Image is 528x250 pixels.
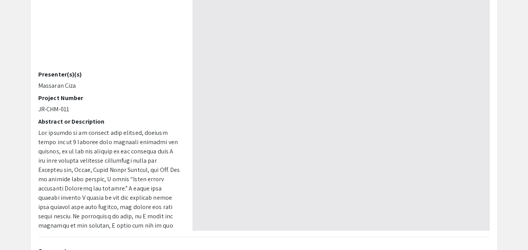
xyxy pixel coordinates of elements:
h2: Abstract or Description [38,118,181,125]
h2: Presenter(s)(s) [38,71,181,78]
p: JR-CHM-011 [38,105,181,114]
p: Massaran Ciza [38,81,181,90]
h2: Project Number [38,94,181,102]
